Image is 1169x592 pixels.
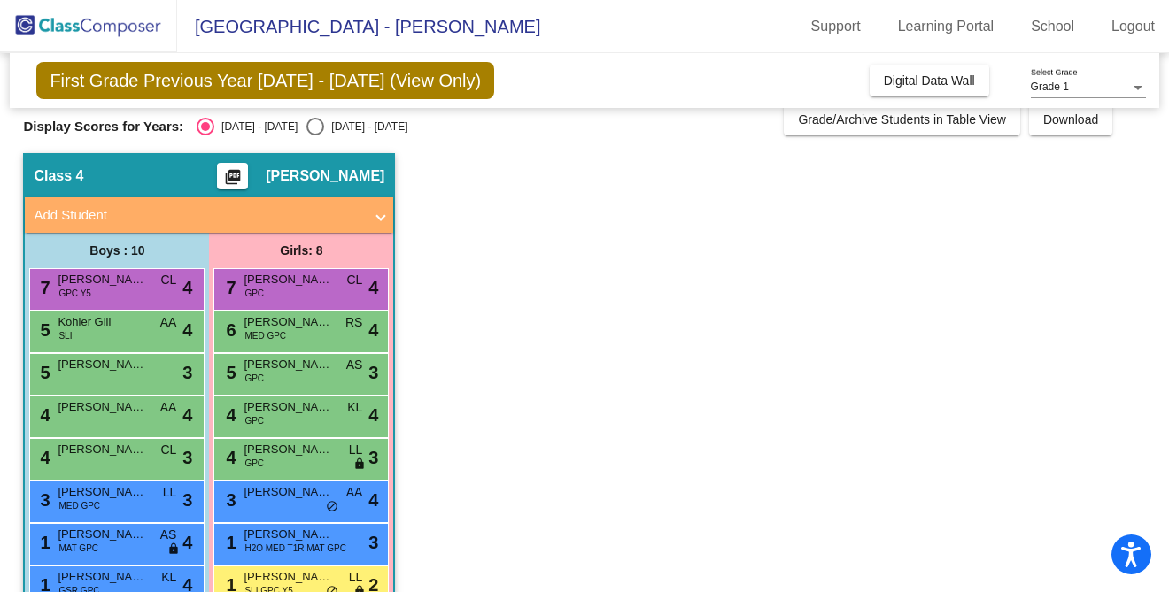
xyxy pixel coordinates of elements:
span: AA [346,483,363,502]
span: [PERSON_NAME] [244,526,332,543]
span: 3 [35,490,50,510]
span: MED GPC [58,499,100,512]
span: do_not_disturb_alt [326,500,338,514]
mat-expansion-panel-header: Add Student [25,197,393,233]
span: 3 [182,487,192,513]
span: 4 [368,487,378,513]
span: 5 [221,363,236,382]
span: [PERSON_NAME] [266,167,384,185]
button: Download [1029,104,1112,135]
span: CL [161,271,177,289]
a: Learning Portal [884,12,1009,41]
span: GPC [244,287,264,300]
span: GPC [244,372,264,385]
span: 4 [35,405,50,425]
span: [PERSON_NAME] [244,271,332,288]
span: [PERSON_NAME] [58,526,146,543]
a: Logout [1097,12,1169,41]
span: KL [347,398,362,417]
span: 4 [368,274,378,301]
span: 4 [368,317,378,343]
span: Download [1043,112,1098,127]
span: [PERSON_NAME] [58,568,146,586]
span: 1 [35,533,50,552]
span: LL [349,441,363,459]
button: Grade/Archive Students in Table View [784,104,1020,135]
span: Digital Data Wall [884,73,975,88]
span: lock [167,542,180,557]
span: [PERSON_NAME] [244,398,332,416]
span: 5 [35,320,50,340]
span: GPC [244,414,264,427]
span: [PERSON_NAME] [244,568,332,586]
span: Kohler Gill [58,313,146,331]
span: GPC [244,457,264,470]
a: School [1017,12,1088,41]
span: lock [353,457,366,472]
span: Class 4 [34,167,83,185]
div: [DATE] - [DATE] [324,119,407,135]
span: 4 [221,448,236,467]
span: Grade/Archive Students in Table View [798,112,1006,127]
span: [PERSON_NAME] [58,398,146,416]
span: KL [161,568,176,587]
span: 4 [182,402,192,428]
div: [DATE] - [DATE] [214,119,298,135]
span: 7 [221,278,236,297]
span: SLI [58,329,72,342]
span: [PERSON_NAME] [244,483,332,501]
div: Boys : 10 [25,233,209,268]
span: 3 [368,444,378,471]
button: Print Students Details [217,163,248,189]
span: [PERSON_NAME] [58,441,146,458]
span: GPC Y5 [58,287,91,300]
span: 4 [35,448,50,467]
span: [PERSON_NAME] [58,356,146,373]
span: H2O MED T1R MAT GPC [244,542,345,555]
span: [PERSON_NAME] [244,356,332,373]
span: 4 [221,405,236,425]
span: AA [160,313,177,332]
span: CL [347,271,363,289]
span: [PERSON_NAME] [PERSON_NAME] [58,271,146,288]
mat-panel-title: Add Student [34,205,363,226]
span: Grade 1 [1031,81,1069,93]
span: 3 [368,529,378,556]
span: 4 [182,317,192,343]
span: [GEOGRAPHIC_DATA] - [PERSON_NAME] [177,12,540,41]
span: [PERSON_NAME] [PERSON_NAME] [58,483,146,501]
span: MAT GPC [58,542,98,555]
span: LL [349,568,363,587]
span: AS [160,526,177,544]
mat-radio-group: Select an option [197,118,407,135]
span: 3 [221,490,236,510]
span: AS [346,356,363,374]
span: RS [345,313,362,332]
button: Digital Data Wall [870,65,989,96]
span: First Grade Previous Year [DATE] - [DATE] (View Only) [36,62,494,99]
span: 4 [368,402,378,428]
span: Display Scores for Years: [23,119,183,135]
div: Girls: 8 [209,233,393,268]
span: 6 [221,320,236,340]
span: 7 [35,278,50,297]
span: LL [163,483,177,502]
span: [PERSON_NAME] [244,313,332,331]
span: 3 [368,359,378,386]
span: AA [160,398,177,417]
span: 1 [221,533,236,552]
span: 4 [182,274,192,301]
span: 3 [182,444,192,471]
span: 5 [35,363,50,382]
mat-icon: picture_as_pdf [222,168,244,193]
a: Support [797,12,875,41]
span: MED GPC [244,329,286,342]
span: 3 [182,359,192,386]
span: 4 [182,529,192,556]
span: [PERSON_NAME] [244,441,332,458]
span: CL [161,441,177,459]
